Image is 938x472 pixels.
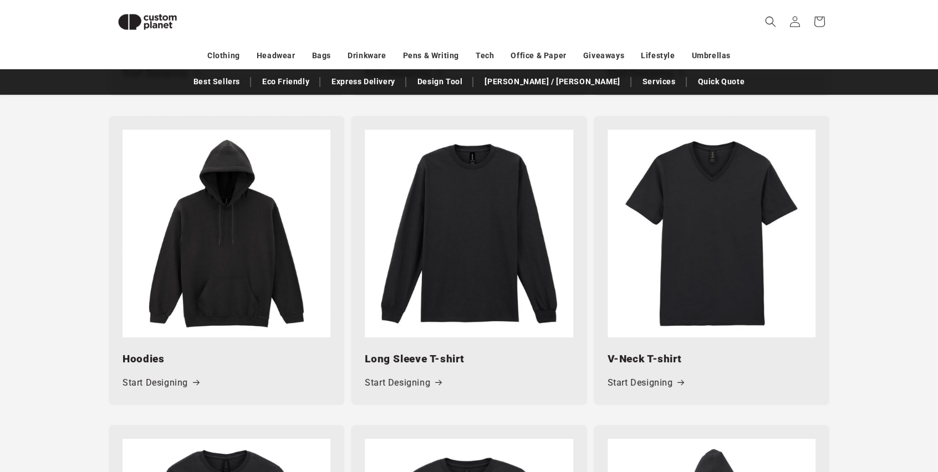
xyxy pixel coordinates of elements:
a: Drinkware [348,46,386,65]
a: Tech [476,46,494,65]
a: Services [637,72,681,91]
a: Clothing [207,46,240,65]
a: [PERSON_NAME] / [PERSON_NAME] [479,72,625,91]
a: Start Designing [123,375,199,391]
h3: Hoodies [123,351,330,367]
a: Giveaways [583,46,624,65]
summary: Search [758,9,783,34]
iframe: Chat Widget [753,352,938,472]
a: Pens & Writing [403,46,459,65]
a: Start Designing [608,375,684,391]
a: Start Designing [365,375,441,391]
a: Express Delivery [326,72,401,91]
a: Lifestyle [641,46,675,65]
h3: Long Sleeve T-shirt [365,351,573,367]
img: Ultra Cotton™ adult long sleeve t-shirt [365,130,573,337]
a: Headwear [257,46,295,65]
img: Softstyle™ v-neck t-shirt [608,130,815,337]
a: Umbrellas [692,46,731,65]
a: Office & Paper [511,46,566,65]
img: Heavy Blend hooded sweatshirt [123,130,330,337]
a: Bags [312,46,331,65]
img: Custom Planet [109,4,186,39]
a: Eco Friendly [257,72,315,91]
a: Design Tool [412,72,468,91]
a: Best Sellers [188,72,246,91]
a: Quick Quote [692,72,751,91]
h3: V-Neck T-shirt [608,351,815,367]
